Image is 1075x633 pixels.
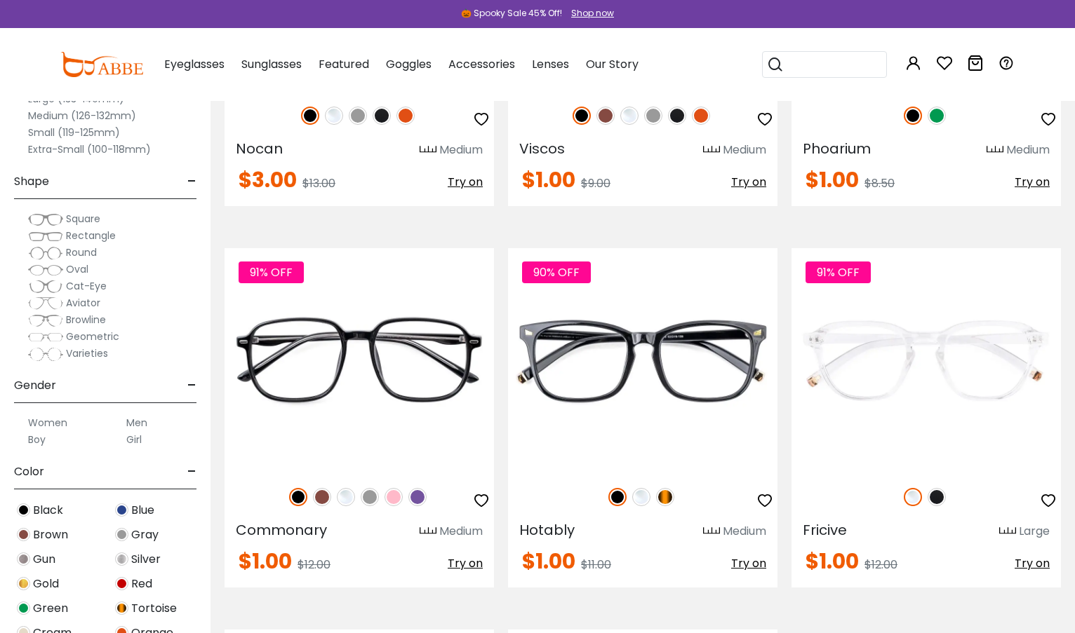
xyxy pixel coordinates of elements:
img: Brown [313,488,331,506]
span: Oval [66,262,88,276]
span: Sunglasses [241,56,302,72]
img: Matte Black [928,488,946,506]
span: Varieties [66,346,108,360]
div: Medium [439,142,483,158]
img: Oval.png [28,263,63,277]
img: Rectangle.png [28,229,63,243]
span: $8.50 [864,175,895,191]
img: Round.png [28,246,63,260]
img: Purple [408,488,427,506]
img: Gray [644,107,662,125]
div: Medium [1006,142,1050,158]
span: Color [14,455,44,489]
label: Men [126,414,147,431]
img: size ruler [999,526,1016,537]
img: Matte Black [668,107,686,125]
label: Girl [126,431,142,448]
span: Round [66,245,97,259]
img: Clear [904,488,922,506]
span: Browline [66,313,106,327]
img: Pink [385,488,403,506]
span: Rectangle [66,229,116,243]
span: Accessories [448,56,515,72]
img: size ruler [987,145,1003,156]
span: $1.00 [806,546,859,576]
div: Medium [723,142,766,158]
div: Medium [439,523,483,540]
img: Red [115,577,128,590]
span: Cat-Eye [66,279,107,293]
label: Medium (126-132mm) [28,107,136,124]
img: Brown [17,528,30,541]
span: Square [66,212,100,226]
a: Fclear Fricive - Plastic ,Universal Bridge Fit [792,248,1061,472]
span: Silver [131,551,161,568]
img: Black Commonary - Plastic ,Universal Bridge Fit [225,248,494,472]
span: Commonary [236,520,327,540]
img: Clear [620,107,639,125]
img: size ruler [703,526,720,537]
span: 91% OFF [239,261,304,283]
span: Try on [448,174,483,190]
span: Try on [448,555,483,571]
label: Small (119-125mm) [28,124,120,141]
img: size ruler [420,526,436,537]
span: Viscos [519,139,565,158]
span: Eyeglasses [164,56,225,72]
img: Orange [692,107,710,125]
span: Brown [33,526,68,543]
img: Silver [115,552,128,566]
button: Try on [448,170,483,195]
img: Black [301,107,319,125]
span: $12.00 [864,557,897,573]
img: Tortoise [656,488,674,506]
span: Gender [14,369,56,402]
span: Geometric [66,329,119,343]
span: Phoarium [803,139,871,158]
span: Blue [131,502,154,519]
img: Geometric.png [28,330,63,344]
img: Tortoise [115,601,128,615]
span: Try on [731,174,766,190]
img: size ruler [703,145,720,156]
span: $9.00 [581,175,610,191]
span: $1.00 [522,546,575,576]
img: Green [928,107,946,125]
img: abbeglasses.com [60,52,143,77]
a: Shop now [564,7,614,19]
span: Nocan [236,139,283,158]
img: Cat-Eye.png [28,280,63,294]
img: Square.png [28,212,63,226]
img: Gun [17,552,30,566]
img: Browline.png [28,313,63,327]
label: Boy [28,431,46,448]
img: Gray [115,528,128,541]
img: Gray [361,488,379,506]
span: $1.00 [806,165,859,195]
span: Try on [1015,555,1050,571]
span: 91% OFF [806,261,871,283]
button: Try on [1015,551,1050,576]
span: Gold [33,576,59,592]
img: Clear [632,488,650,506]
button: Try on [731,551,766,576]
label: Women [28,414,67,431]
img: Black Hotably - Plastic ,Universal Bridge Fit [508,248,777,472]
div: 🎃 Spooky Sale 45% Off! [461,7,562,20]
span: Goggles [386,56,432,72]
img: Black [289,488,307,506]
span: $1.00 [239,546,292,576]
img: Green [17,601,30,615]
img: size ruler [420,145,436,156]
div: Medium [723,523,766,540]
span: Featured [319,56,369,72]
span: - [187,369,196,402]
span: Aviator [66,296,100,310]
img: Blue [115,503,128,517]
img: Black [17,503,30,517]
span: Gun [33,551,55,568]
img: Gray [349,107,367,125]
img: Black [608,488,627,506]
